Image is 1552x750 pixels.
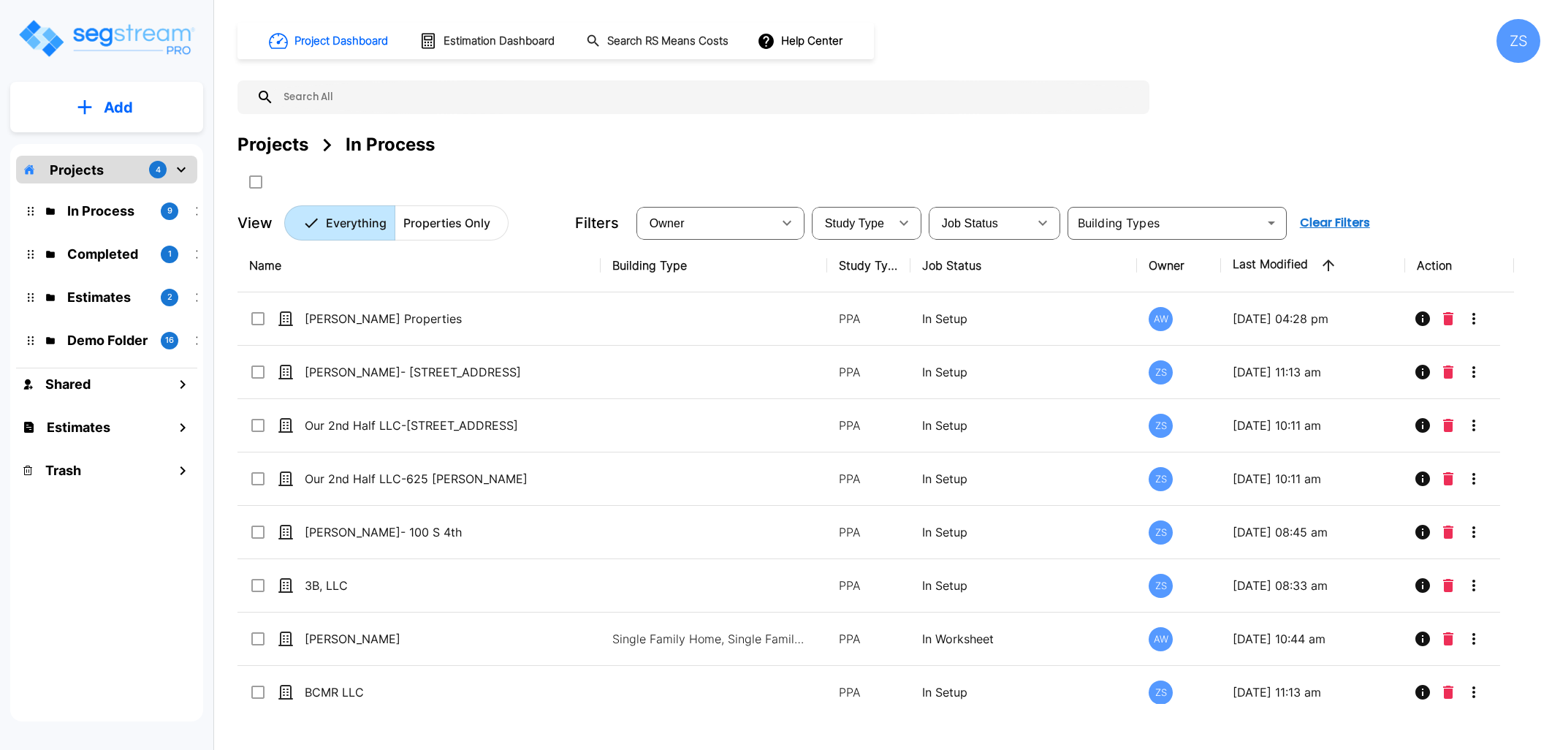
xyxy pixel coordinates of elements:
[825,217,884,230] span: Study Type
[326,214,387,232] p: Everything
[241,167,270,197] button: SelectAll
[601,239,827,292] th: Building Type
[1437,464,1459,493] button: Delete
[395,205,509,240] button: Properties Only
[1437,571,1459,600] button: Delete
[1459,518,1488,547] button: More-Options
[1149,681,1173,705] div: ZS
[839,363,899,381] p: PPA
[1437,518,1459,547] button: Delete
[922,523,1125,541] p: In Setup
[1149,520,1173,545] div: ZS
[1437,411,1459,440] button: Delete
[1459,411,1488,440] button: More-Options
[650,217,685,230] span: Owner
[414,26,563,56] button: Estimation Dashboard
[50,160,104,180] p: Projects
[1437,678,1459,707] button: Delete
[305,417,548,434] p: Our 2nd Half LLC-[STREET_ADDRESS]
[284,205,395,240] button: Everything
[1459,464,1488,493] button: More-Options
[305,363,548,381] p: [PERSON_NAME]- [STREET_ADDRESS]
[274,80,1142,114] input: Search All
[237,212,273,234] p: View
[403,214,490,232] p: Properties Only
[1261,213,1282,233] button: Open
[839,470,899,488] p: PPA
[922,577,1125,594] p: In Setup
[1149,414,1173,438] div: ZS
[580,27,737,56] button: Search RS Means Costs
[305,683,548,701] p: BCMR LLC
[1233,683,1393,701] p: [DATE] 11:13 am
[1233,417,1393,434] p: [DATE] 10:11 am
[922,470,1125,488] p: In Setup
[263,25,396,57] button: Project Dashboard
[839,683,899,701] p: PPA
[910,239,1137,292] th: Job Status
[1459,624,1488,654] button: More-Options
[67,201,149,221] p: In Process
[1408,357,1437,387] button: Info
[156,164,161,176] p: 4
[305,310,548,327] p: [PERSON_NAME] Properties
[1233,310,1393,327] p: [DATE] 04:28 pm
[922,630,1125,648] p: In Worksheet
[1437,357,1459,387] button: Delete
[1072,213,1258,233] input: Building Types
[1437,304,1459,333] button: Delete
[165,334,174,346] p: 16
[922,417,1125,434] p: In Setup
[1408,304,1437,333] button: Info
[922,310,1125,327] p: In Setup
[942,217,998,230] span: Job Status
[839,523,899,541] p: PPA
[67,244,149,264] p: Completed
[167,205,172,217] p: 9
[45,374,91,394] h1: Shared
[1408,678,1437,707] button: Info
[607,33,729,50] h1: Search RS Means Costs
[839,630,899,648] p: PPA
[346,132,435,158] div: In Process
[47,417,110,437] h1: Estimates
[1408,624,1437,654] button: Info
[305,523,548,541] p: [PERSON_NAME]- 100 S 4th
[1408,518,1437,547] button: Info
[815,202,889,243] div: Select
[1233,470,1393,488] p: [DATE] 10:11 am
[305,630,548,648] p: [PERSON_NAME]
[1149,360,1173,385] div: ZS
[1233,577,1393,594] p: [DATE] 08:33 am
[1459,357,1488,387] button: More-Options
[1459,678,1488,707] button: More-Options
[1149,627,1173,651] div: AW
[1459,304,1488,333] button: More-Options
[839,310,899,327] p: PPA
[922,683,1125,701] p: In Setup
[1496,19,1540,63] div: ZS
[1408,411,1437,440] button: Info
[754,27,848,55] button: Help Center
[1408,464,1437,493] button: Info
[639,202,772,243] div: Select
[294,33,388,50] h1: Project Dashboard
[444,33,555,50] h1: Estimation Dashboard
[305,470,548,488] p: Our 2nd Half LLC-625 [PERSON_NAME]
[575,212,619,234] p: Filters
[932,202,1028,243] div: Select
[237,239,601,292] th: Name
[168,248,172,260] p: 1
[827,239,911,292] th: Study Type
[67,287,149,307] p: Estimates
[1459,571,1488,600] button: More-Options
[10,86,203,129] button: Add
[167,291,172,303] p: 2
[839,417,899,434] p: PPA
[104,96,133,118] p: Add
[1233,523,1393,541] p: [DATE] 08:45 am
[922,363,1125,381] p: In Setup
[1149,574,1173,598] div: ZS
[45,461,81,480] h1: Trash
[1149,307,1173,331] div: AW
